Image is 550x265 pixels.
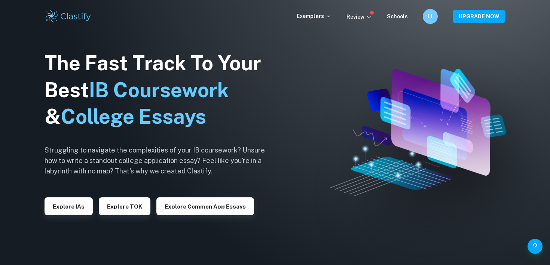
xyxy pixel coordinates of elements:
[156,203,254,210] a: Explore Common App essays
[330,69,506,196] img: Clastify hero
[387,13,408,19] a: Schools
[423,9,438,24] button: LI
[297,12,331,20] p: Exemplars
[45,9,92,24] img: Clastify logo
[61,105,206,128] span: College Essays
[45,203,93,210] a: Explore IAs
[89,78,229,102] span: IB Coursework
[45,50,276,130] h1: The Fast Track To Your Best &
[99,203,150,210] a: Explore TOK
[156,197,254,215] button: Explore Common App essays
[45,197,93,215] button: Explore IAs
[528,239,543,254] button: Help and Feedback
[453,10,505,23] button: UPGRADE NOW
[45,145,276,176] h6: Struggling to navigate the complexities of your IB coursework? Unsure how to write a standout col...
[99,197,150,215] button: Explore TOK
[346,13,372,21] p: Review
[426,12,435,21] h6: LI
